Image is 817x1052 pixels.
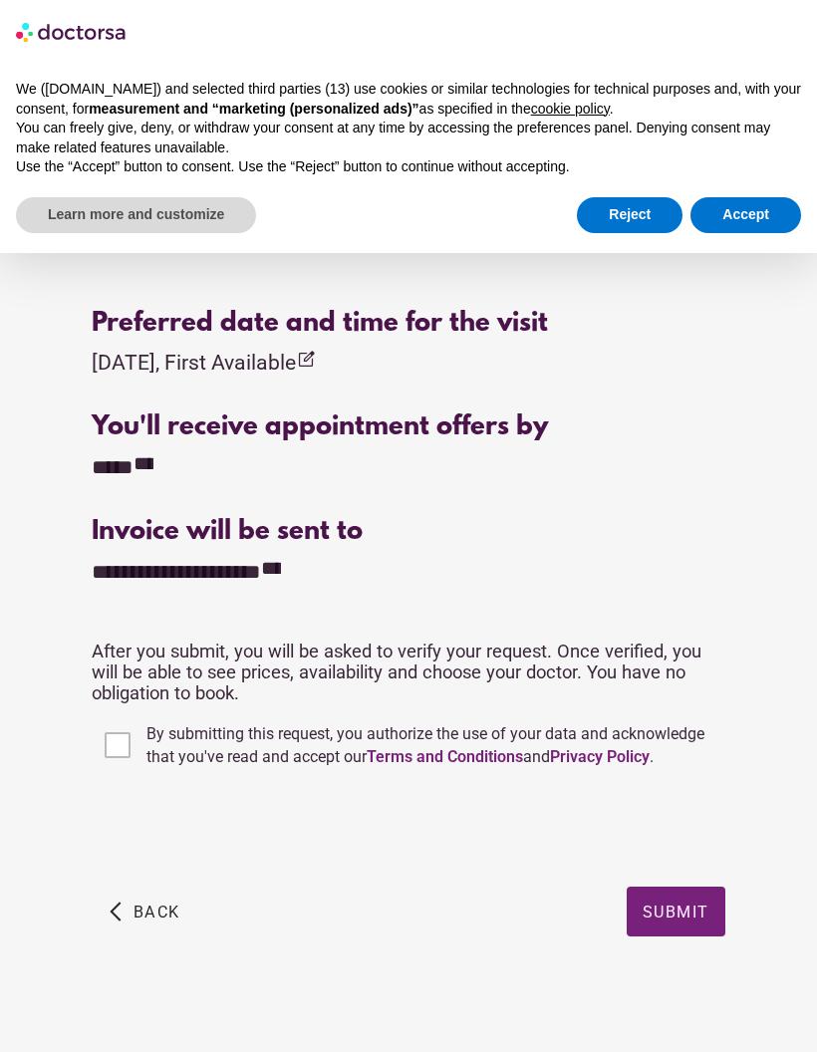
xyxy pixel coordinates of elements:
button: Accept [690,197,801,233]
div: Preferred date and time for the visit [92,309,724,340]
p: You can freely give, deny, or withdraw your consent at any time by accessing the preferences pane... [16,119,801,157]
button: Learn more and customize [16,197,256,233]
p: Use the “Accept” button to consent. Use the “Reject” button to continue without accepting. [16,157,801,177]
p: After you submit, you will be asked to verify your request. Once verified, you will be able to se... [92,641,724,703]
button: Reject [577,197,682,233]
div: Invoice will be sent to [92,517,724,548]
a: cookie policy [531,101,610,117]
button: Submit [627,887,725,936]
iframe: reCAPTCHA [92,789,395,867]
a: Privacy Policy [550,747,650,766]
span: Submit [643,902,709,920]
strong: measurement and “marketing (personalized ads)” [89,101,418,117]
img: logo [16,16,128,48]
i: edit_square [296,350,316,370]
span: Back [134,902,180,920]
div: [DATE], First Available [92,350,316,378]
span: By submitting this request, you authorize the use of your data and acknowledge that you've read a... [146,724,704,766]
a: Terms and Conditions [367,747,523,766]
div: You'll receive appointment offers by [92,412,724,443]
button: arrow_back_ios Back [102,887,188,936]
p: We ([DOMAIN_NAME]) and selected third parties (13) use cookies or similar technologies for techni... [16,80,801,119]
